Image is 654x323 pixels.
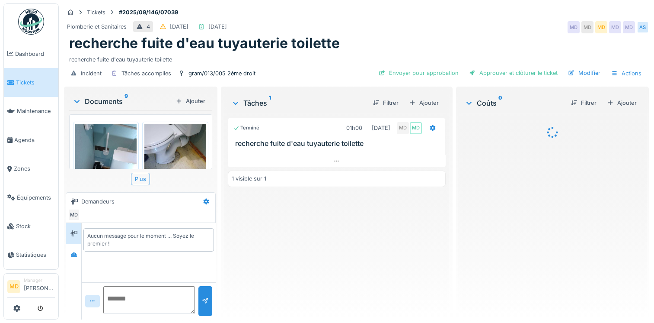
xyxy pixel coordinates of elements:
[16,251,55,259] span: Statistiques
[607,67,645,80] div: Actions
[87,8,105,16] div: Tickets
[73,96,172,107] div: Documents
[346,124,362,132] div: 01h00
[375,67,462,79] div: Envoyer pour approbation
[565,67,604,79] div: Modifier
[410,122,422,134] div: MD
[87,232,210,248] div: Aucun message pour le moment … Soyez le premier !
[269,98,271,108] sup: 1
[235,139,442,148] h3: recherche fuite d'eau tuyauterie toilette
[4,212,58,240] a: Stock
[14,136,55,144] span: Agenda
[69,35,340,52] h1: recherche fuite d'eau tuyauterie toilette
[115,8,182,16] strong: #2025/09/146/07039
[24,277,55,284] div: Manager
[233,124,259,132] div: Terminé
[147,23,150,31] div: 4
[595,21,607,33] div: MD
[369,97,402,109] div: Filtrer
[4,97,58,126] a: Maintenance
[24,277,55,296] li: [PERSON_NAME]
[568,21,580,33] div: MD
[4,183,58,212] a: Équipements
[581,21,593,33] div: MD
[7,280,20,293] li: MD
[14,165,55,173] span: Zones
[16,222,55,230] span: Stock
[397,122,409,134] div: MD
[623,21,635,33] div: MD
[232,174,266,183] div: 1 visible sur 1
[231,98,366,108] div: Tâches
[637,21,649,33] div: AS
[4,155,58,183] a: Zones
[15,50,55,58] span: Dashboard
[172,95,209,107] div: Ajouter
[4,68,58,97] a: Tickets
[81,69,102,78] div: Incident
[4,241,58,269] a: Statistiques
[144,124,206,206] img: ppye4tawrpwftuv3359kp68zpj66
[17,107,55,115] span: Maintenance
[405,97,442,109] div: Ajouter
[67,23,127,31] div: Plomberie et Sanitaires
[68,209,80,221] div: MD
[609,21,621,33] div: MD
[208,23,227,31] div: [DATE]
[170,23,188,31] div: [DATE]
[124,96,128,107] sup: 9
[121,69,171,78] div: Tâches accomplies
[567,97,600,109] div: Filtrer
[69,52,644,64] div: recherche fuite d'eau tuyauterie toilette
[4,39,58,68] a: Dashboard
[466,67,561,79] div: Approuver et clôturer le ticket
[81,197,115,206] div: Demandeurs
[16,78,55,87] span: Tickets
[75,124,137,206] img: k1k53awc48dtvl7clq8m8eeptnfi
[188,69,255,78] div: gram/013/005 2ème droit
[4,126,58,154] a: Agenda
[131,173,150,185] div: Plus
[603,97,640,109] div: Ajouter
[7,277,55,298] a: MD Manager[PERSON_NAME]
[372,124,390,132] div: [DATE]
[498,98,502,108] sup: 0
[17,194,55,202] span: Équipements
[465,98,564,108] div: Coûts
[18,9,44,35] img: Badge_color-CXgf-gQk.svg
